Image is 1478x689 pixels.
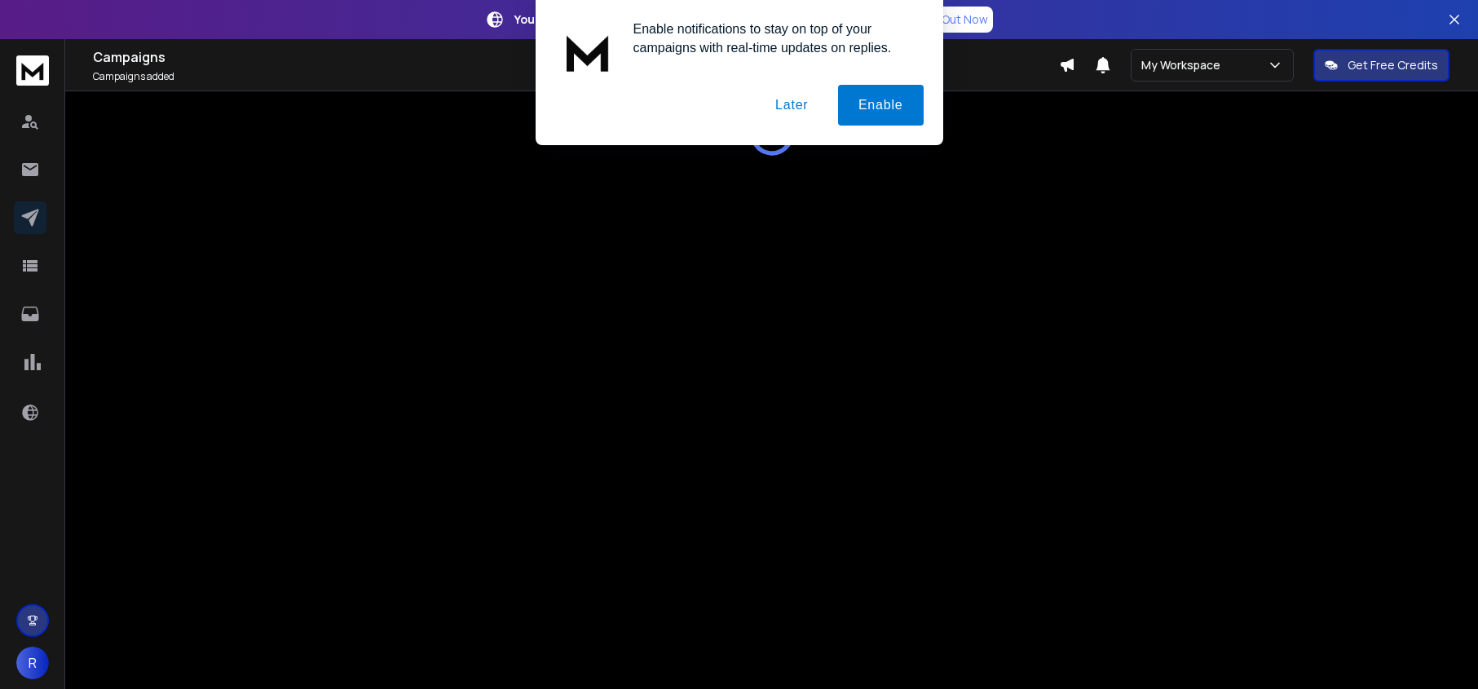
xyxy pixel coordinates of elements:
[555,20,620,85] img: notification icon
[620,20,924,57] div: Enable notifications to stay on top of your campaigns with real-time updates on replies.
[838,85,924,126] button: Enable
[755,85,828,126] button: Later
[16,647,49,679] button: R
